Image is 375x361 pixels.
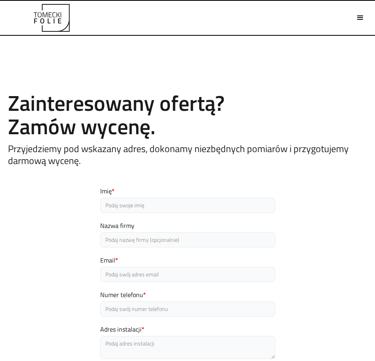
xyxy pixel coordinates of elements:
div: menu [354,11,367,25]
h1: Contact [8,75,367,83]
a: home [8,4,95,32]
label: Email [100,255,275,265]
input: Podaj swoje imię [100,198,275,213]
label: Nazwa firmy [100,221,275,230]
input: Podaj nazwę firmy (opcjonalnie) [100,232,275,247]
input: Podaj swój numer telefonu [100,301,275,317]
label: Numer telefonu [100,290,275,299]
input: Podaj swój adres email [100,267,275,282]
h5: Przyjedziemy pod wskazany adres, dokonamy niezbędnych pomiarów i przygotujemy darmową wycenę. [8,143,367,166]
label: Imię [100,186,275,196]
label: Adres instalacji [100,324,275,334]
h2: Zainteresowany ofertą? Zamów wycenę. [8,91,367,139]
